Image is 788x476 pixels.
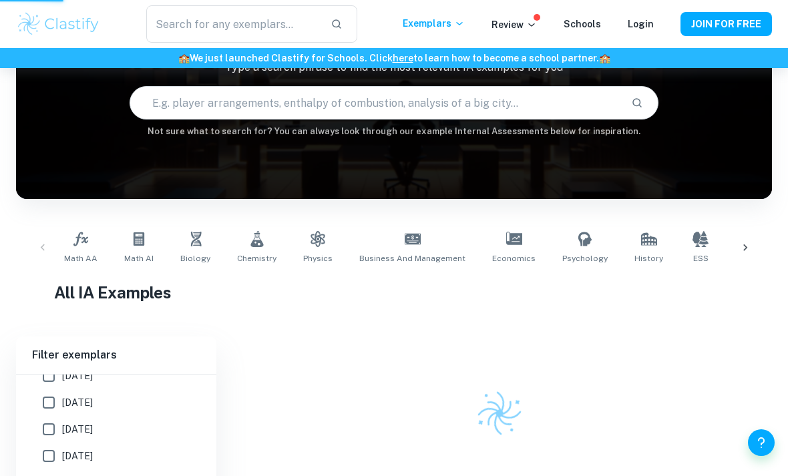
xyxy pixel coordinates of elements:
span: Physics [303,252,333,264]
button: Help and Feedback [748,429,775,456]
h6: Filter exemplars [16,336,216,374]
span: [DATE] [62,369,93,383]
input: Search for any exemplars... [146,5,320,43]
span: Business and Management [359,252,465,264]
span: Chemistry [237,252,276,264]
img: Clastify logo [472,386,528,441]
a: Login [628,19,654,29]
img: Clastify logo [16,11,101,37]
h6: Not sure what to search for? You can always look through our example Internal Assessments below f... [16,125,772,138]
span: Economics [492,252,536,264]
span: 🏫 [599,53,610,63]
span: [DATE] [62,449,93,463]
span: 🏫 [178,53,190,63]
p: Review [491,17,537,32]
button: Search [626,91,648,114]
h6: We just launched Clastify for Schools. Click to learn how to become a school partner. [3,51,785,65]
button: JOIN FOR FREE [680,12,772,36]
a: Schools [564,19,601,29]
span: Biology [180,252,210,264]
span: Math AA [64,252,97,264]
span: Psychology [562,252,608,264]
span: [DATE] [62,395,93,410]
p: Exemplars [403,16,465,31]
input: E.g. player arrangements, enthalpy of combustion, analysis of a big city... [130,84,620,122]
a: here [393,53,413,63]
span: ESS [693,252,709,264]
span: History [634,252,663,264]
span: Math AI [124,252,154,264]
h1: All IA Examples [54,280,735,304]
span: [DATE] [62,422,93,437]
